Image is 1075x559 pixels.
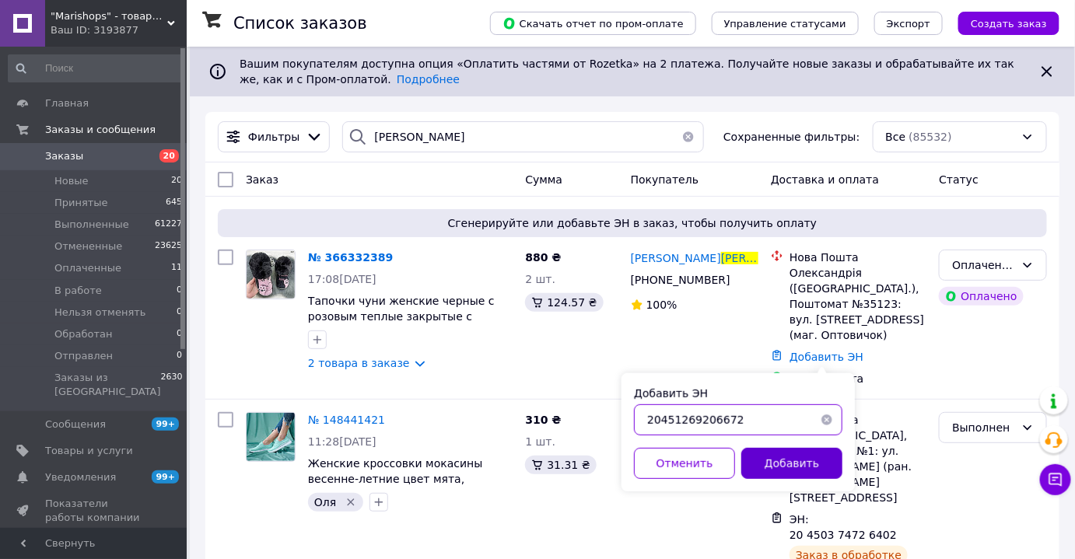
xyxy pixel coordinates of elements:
span: 100% [646,299,678,311]
button: Управление статусами [712,12,859,35]
div: Нова Пошта [790,250,926,265]
span: 99+ [152,470,179,484]
img: Фото товару [247,250,295,299]
h1: Список заказов [233,14,367,33]
div: 31.31 ₴ [525,456,596,474]
span: [PERSON_NAME] [631,252,721,264]
span: 1 шт. [525,435,555,448]
span: Обработан [54,327,112,341]
span: Заказ [246,173,278,186]
span: [PHONE_NUMBER] [631,274,730,286]
span: 0 [177,284,182,298]
span: Скачать отчет по пром-оплате [502,16,684,30]
button: Создать заказ [958,12,1059,35]
a: Фото товару [246,250,296,299]
span: Доставка и оплата [771,173,879,186]
span: 2 шт. [525,273,555,285]
a: Тапочки чуни женские черные с розовым теплые закрытые с котиками 2967 [308,295,495,338]
span: Главная [45,96,89,110]
span: 99+ [152,418,179,431]
button: Экспорт [874,12,943,35]
span: Все [886,129,906,145]
a: 2 товара в заказе [308,357,410,369]
a: № 366332389 [308,251,393,264]
button: Добавить [741,448,842,479]
span: Управление статусами [724,18,846,30]
span: Нельзя отменять [54,306,146,320]
span: 645 [166,196,182,210]
a: Женские кроссовки мокасины весенне-летние цвет мята, Гипанис [GEOGRAPHIC_DATA] 37=23.5-24см [308,457,482,516]
span: Отмененные [54,239,122,253]
span: Вашим покупателям доступна опция «Оплатить частями от Rozetka» на 2 платежа. Получайте новые зака... [240,58,1014,86]
span: Выполненные [54,218,129,232]
input: Поиск по номеру заказа, ФИО покупателя, номеру телефона, Email, номеру накладной [342,121,704,152]
div: Оплаченный [952,257,1015,274]
span: (85532) [909,131,951,143]
a: Добавить ЭН [790,351,863,363]
span: 0 [177,349,182,363]
span: Статус [939,173,979,186]
a: № 148441421 [308,414,385,426]
span: Новые [54,174,89,188]
span: "Marishops" - товары для всей семьи. [51,9,167,23]
a: Подробнее [397,73,460,86]
span: 20 [171,174,182,188]
span: Фильтры [248,129,299,145]
span: 23625 [155,239,182,253]
div: Нова Пошта [790,412,926,428]
span: 2630 [161,371,183,399]
span: Показатели работы компании [45,497,144,525]
button: Скачать отчет по пром-оплате [490,12,696,35]
div: [GEOGRAPHIC_DATA], Отделение №1: ул. [PERSON_NAME] (ран. [PERSON_NAME][STREET_ADDRESS] [790,428,926,505]
span: Сообщения [45,418,106,431]
span: ЭН: 20 4503 7472 6402 [790,513,897,541]
div: Пром-оплата [790,371,926,386]
span: Оплаченные [54,261,121,275]
span: Сохраненные фильтры: [723,129,860,145]
span: В работе [54,284,102,298]
span: 11:28[DATE] [308,435,376,448]
span: Заказы [45,149,83,163]
span: Заказы и сообщения [45,123,156,137]
span: Уведомления [45,470,116,484]
a: Фото товару [246,412,296,462]
span: [PERSON_NAME] [721,252,811,264]
span: Отправлен [54,349,113,363]
span: 11 [171,261,182,275]
div: Выполнен [952,419,1015,436]
a: [PERSON_NAME][PERSON_NAME] [631,250,758,266]
img: Фото товару [247,413,295,461]
a: Создать заказ [943,16,1059,29]
span: 0 [177,327,182,341]
label: Добавить ЭН [634,387,708,400]
span: Создать заказ [971,18,1047,30]
span: Товары и услуги [45,444,133,458]
button: Очистить [673,121,704,152]
div: Оплачено [939,287,1023,306]
span: 310 ₴ [525,414,561,426]
span: 61227 [155,218,182,232]
div: Ваш ID: 3193877 [51,23,187,37]
svg: Удалить метку [345,496,357,508]
div: 124.57 ₴ [525,293,603,312]
input: Поиск [8,54,184,82]
span: 0 [177,306,182,320]
span: Заказы из [GEOGRAPHIC_DATA] [54,371,161,399]
div: Олександрія ([GEOGRAPHIC_DATA].), Поштомат №35123: вул. [STREET_ADDRESS] (маг. Оптовичок) [790,265,926,343]
span: Экспорт [887,18,930,30]
span: Сгенерируйте или добавьте ЭН в заказ, чтобы получить оплату [224,215,1041,231]
button: Отменить [634,448,735,479]
button: Чат с покупателем [1040,464,1071,495]
span: Покупатель [631,173,699,186]
span: 20 [159,149,179,162]
span: Оля [314,496,336,508]
span: Сумма [525,173,562,186]
span: 17:08[DATE] [308,273,376,285]
span: 880 ₴ [525,251,561,264]
button: Очистить [811,404,842,435]
span: Принятые [54,196,108,210]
